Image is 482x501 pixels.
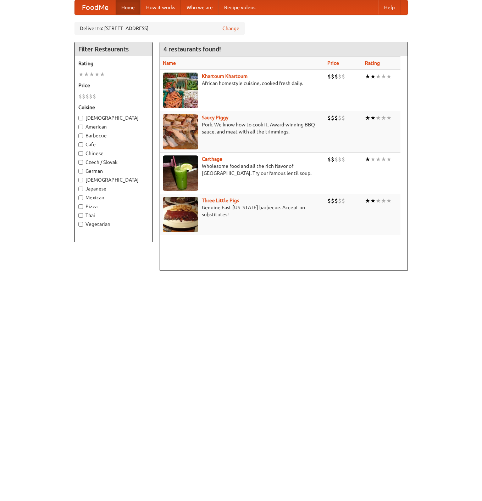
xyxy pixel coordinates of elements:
[342,197,345,205] li: $
[331,155,334,163] li: $
[78,195,83,200] input: Mexican
[331,73,334,80] li: $
[386,114,392,122] li: ★
[163,80,322,87] p: African homestyle cuisine, cooked fresh daily.
[327,155,331,163] li: $
[370,73,376,80] li: ★
[376,73,381,80] li: ★
[85,92,89,100] li: $
[84,70,89,78] li: ★
[116,0,140,15] a: Home
[218,0,261,15] a: Recipe videos
[365,114,370,122] li: ★
[327,73,331,80] li: $
[78,125,83,129] input: American
[376,155,381,163] li: ★
[78,116,83,120] input: [DEMOGRAPHIC_DATA]
[365,155,370,163] li: ★
[78,160,83,165] input: Czech / Slovak
[338,73,342,80] li: $
[78,176,149,183] label: [DEMOGRAPHIC_DATA]
[370,155,376,163] li: ★
[78,167,149,175] label: German
[327,60,339,66] a: Price
[222,25,239,32] a: Change
[386,155,392,163] li: ★
[163,204,322,218] p: Genuine East [US_STATE] barbecue. Accept no substitutes!
[89,92,93,100] li: $
[78,194,149,201] label: Mexican
[78,169,83,173] input: German
[140,0,181,15] a: How it works
[78,221,149,228] label: Vegetarian
[381,155,386,163] li: ★
[78,133,83,138] input: Barbecue
[78,142,83,147] input: Cafe
[202,73,248,79] a: Khartoum Khartoum
[94,70,100,78] li: ★
[376,197,381,205] li: ★
[100,70,105,78] li: ★
[163,60,176,66] a: Name
[202,156,222,162] a: Carthage
[78,213,83,218] input: Thai
[78,204,83,209] input: Pizza
[78,104,149,111] h5: Cuisine
[78,203,149,210] label: Pizza
[381,73,386,80] li: ★
[378,0,400,15] a: Help
[78,60,149,67] h5: Rating
[75,0,116,15] a: FoodMe
[334,114,338,122] li: $
[338,197,342,205] li: $
[164,46,221,52] ng-pluralize: 4 restaurants found!
[202,198,239,203] a: Three Little Pigs
[163,114,198,149] img: saucy.jpg
[93,92,96,100] li: $
[338,114,342,122] li: $
[342,114,345,122] li: $
[163,197,198,232] img: littlepigs.jpg
[163,155,198,191] img: carthage.jpg
[331,197,334,205] li: $
[78,132,149,139] label: Barbecue
[78,159,149,166] label: Czech / Slovak
[78,212,149,219] label: Thai
[381,197,386,205] li: ★
[78,151,83,156] input: Chinese
[376,114,381,122] li: ★
[327,197,331,205] li: $
[78,114,149,121] label: [DEMOGRAPHIC_DATA]
[78,141,149,148] label: Cafe
[334,197,338,205] li: $
[78,70,84,78] li: ★
[78,185,149,192] label: Japanese
[163,163,322,177] p: Wholesome food and all the rich flavor of [GEOGRAPHIC_DATA]. Try our famous lentil soup.
[163,121,322,135] p: Pork. We know how to cook it. Award-winning BBQ sauce, and meat with all the trimmings.
[78,178,83,182] input: [DEMOGRAPHIC_DATA]
[163,73,198,108] img: khartoum.jpg
[74,22,245,35] div: Deliver to: [STREET_ADDRESS]
[78,82,149,89] h5: Price
[381,114,386,122] li: ★
[338,155,342,163] li: $
[386,197,392,205] li: ★
[331,114,334,122] li: $
[342,155,345,163] li: $
[82,92,85,100] li: $
[386,73,392,80] li: ★
[78,92,82,100] li: $
[365,60,380,66] a: Rating
[342,73,345,80] li: $
[327,114,331,122] li: $
[181,0,218,15] a: Who we are
[365,197,370,205] li: ★
[370,197,376,205] li: ★
[365,73,370,80] li: ★
[202,115,228,120] b: Saucy Piggy
[78,222,83,227] input: Vegetarian
[78,187,83,191] input: Japanese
